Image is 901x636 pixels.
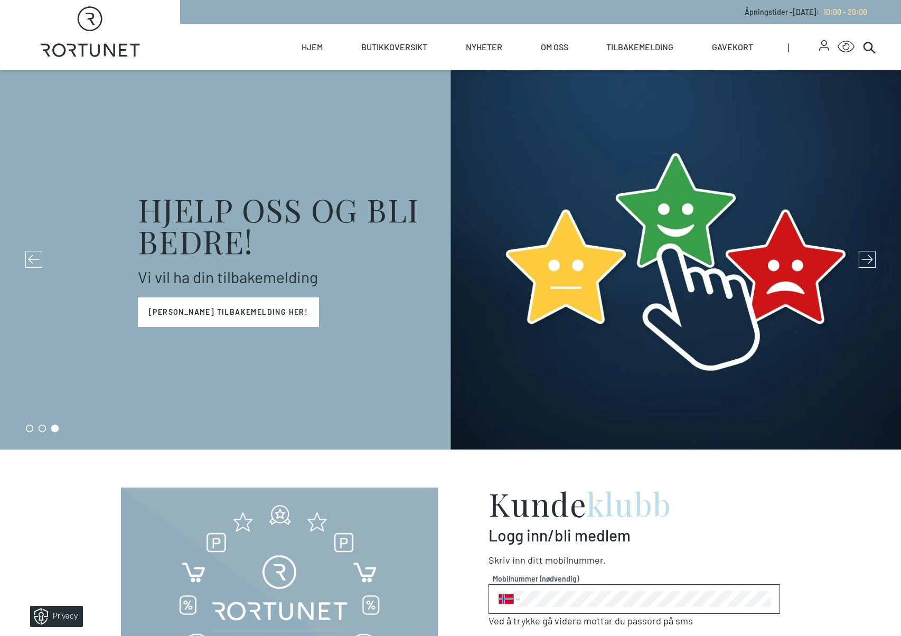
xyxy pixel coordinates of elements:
a: Butikkoversikt [361,24,427,70]
h2: Kunde [489,488,780,519]
a: [PERSON_NAME] tilbakemelding her! [138,297,319,327]
span: 10:00 - 20:00 [823,7,867,16]
a: Tilbakemelding [606,24,673,70]
span: klubb [587,482,672,525]
span: | [787,24,819,70]
button: Open Accessibility Menu [838,39,855,55]
span: Mobilnummer (nødvendig) [493,573,776,584]
div: Hjelp oss og bli bedre! [138,193,442,257]
p: Åpningstider - [DATE] : [745,6,867,17]
a: Gavekort [712,24,753,70]
span: Mobilnummer . [545,554,606,566]
a: 10:00 - 20:00 [819,7,867,16]
p: Logg inn/bli medlem [489,526,780,545]
a: Hjem [302,24,323,70]
p: Skriv inn ditt [489,553,780,567]
p: Ved å trykke gå videre mottar du passord på sms [489,614,780,628]
a: Nyheter [466,24,502,70]
iframe: Manage Preferences [11,602,97,631]
a: Om oss [541,24,568,70]
div: Vi vil ha din tilbakemelding [138,265,318,289]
